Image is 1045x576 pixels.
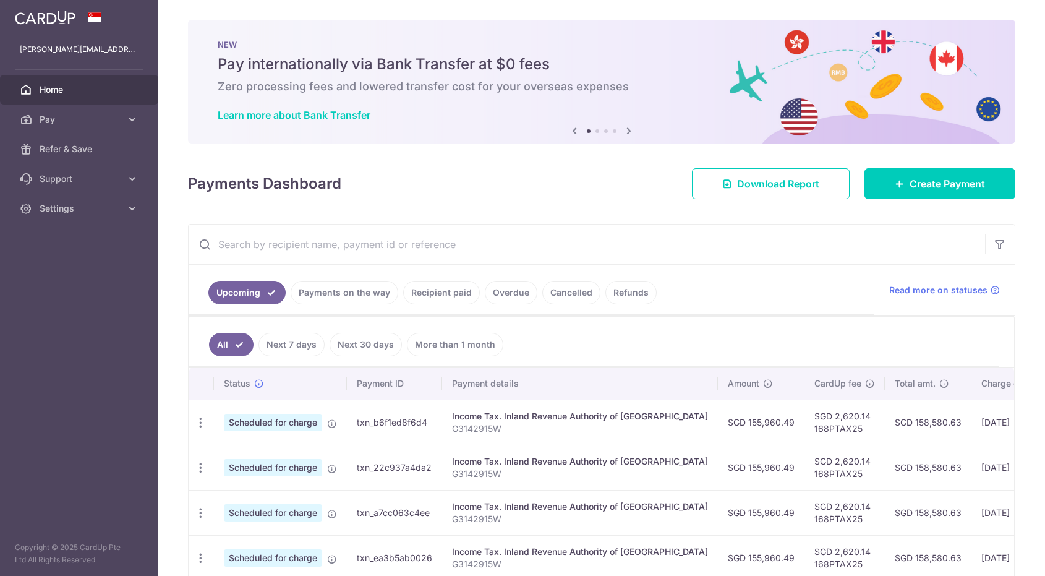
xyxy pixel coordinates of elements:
input: Search by recipient name, payment id or reference [189,225,985,264]
span: Settings [40,202,121,215]
a: All [209,333,254,356]
span: Support [40,173,121,185]
th: Payment details [442,368,718,400]
a: Next 7 days [258,333,325,356]
div: Income Tax. Inland Revenue Authority of [GEOGRAPHIC_DATA] [452,546,708,558]
td: SGD 158,580.63 [885,400,971,445]
a: Recipient paid [403,281,480,304]
td: SGD 155,960.49 [718,490,804,535]
p: G3142915W [452,513,708,525]
td: SGD 158,580.63 [885,445,971,490]
td: txn_22c937a4da2 [347,445,442,490]
a: More than 1 month [407,333,503,356]
div: Income Tax. Inland Revenue Authority of [GEOGRAPHIC_DATA] [452,501,708,513]
span: Home [40,84,121,96]
td: SGD 155,960.49 [718,445,804,490]
td: SGD 158,580.63 [885,490,971,535]
a: Upcoming [208,281,286,304]
p: G3142915W [452,423,708,435]
span: Scheduled for charge [224,549,322,567]
td: txn_b6f1ed8f6d4 [347,400,442,445]
img: CardUp [15,10,75,25]
a: Learn more about Bank Transfer [218,109,370,121]
div: Income Tax. Inland Revenue Authority of [GEOGRAPHIC_DATA] [452,410,708,423]
span: Status [224,377,250,390]
h6: Zero processing fees and lowered transfer cost for your overseas expenses [218,79,986,94]
p: [PERSON_NAME][EMAIL_ADDRESS][DOMAIN_NAME] [20,43,139,56]
h5: Pay internationally via Bank Transfer at $0 fees [218,54,986,74]
a: Cancelled [542,281,600,304]
span: Read more on statuses [889,284,987,296]
td: SGD 2,620.14 168PTAX25 [804,490,885,535]
p: G3142915W [452,558,708,570]
span: Charge date [981,377,1032,390]
a: Next 30 days [330,333,402,356]
p: NEW [218,40,986,49]
a: Create Payment [864,168,1015,199]
span: Scheduled for charge [224,414,322,431]
p: G3142915W [452,468,708,480]
span: Refer & Save [40,143,121,155]
span: Scheduled for charge [224,504,322,522]
span: Download Report [737,176,819,191]
div: Income Tax. Inland Revenue Authority of [GEOGRAPHIC_DATA] [452,455,708,468]
a: Overdue [485,281,537,304]
a: Read more on statuses [889,284,1000,296]
td: SGD 2,620.14 168PTAX25 [804,445,885,490]
th: Payment ID [347,368,442,400]
a: Payments on the way [291,281,398,304]
span: Pay [40,113,121,126]
a: Download Report [692,168,850,199]
span: Create Payment [910,176,985,191]
span: Scheduled for charge [224,459,322,476]
img: Bank transfer banner [188,20,1015,144]
span: Amount [728,377,759,390]
a: Refunds [605,281,657,304]
span: CardUp fee [814,377,861,390]
h4: Payments Dashboard [188,173,341,195]
span: Total amt. [895,377,936,390]
td: SGD 155,960.49 [718,400,804,445]
td: txn_a7cc063c4ee [347,490,442,535]
td: SGD 2,620.14 168PTAX25 [804,400,885,445]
